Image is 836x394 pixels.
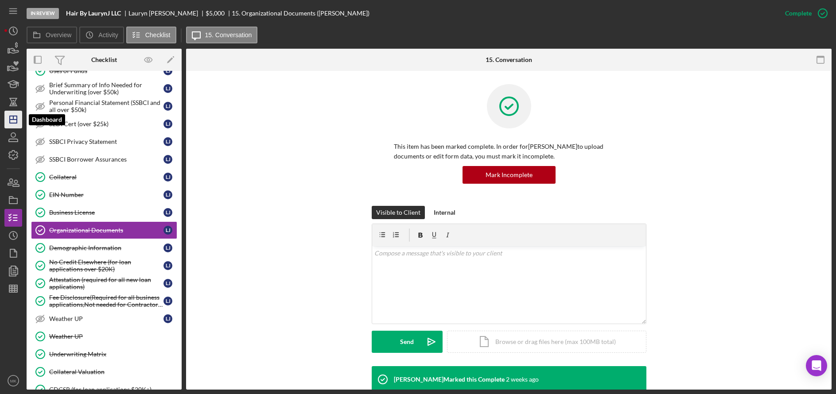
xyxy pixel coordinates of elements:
[27,8,59,19] div: In Review
[163,190,172,199] div: L J
[163,84,172,93] div: L J
[163,226,172,235] div: L J
[49,81,163,96] div: Brief Summary of Info Needed for Underwriting (over $50k)
[145,31,171,39] label: Checklist
[163,102,172,111] div: L J
[31,97,177,115] a: Personal Financial Statement (SSBCI and all over $50k)LJ
[205,31,252,39] label: 15. Conversation
[49,386,177,393] div: GDCSR (for loan applications $20K+)
[91,56,117,63] div: Checklist
[49,209,163,216] div: Business License
[31,62,177,80] a: Uses of FundsLJ
[49,244,163,251] div: Demographic Information
[49,276,163,290] div: Attestation (required for all new loan applications)
[163,173,172,182] div: L J
[126,27,176,43] button: Checklist
[372,331,443,353] button: Send
[49,315,163,322] div: Weather UP
[206,9,225,17] span: $5,000
[49,333,177,340] div: Weather UP
[49,351,177,358] div: Underwriting Matrix
[49,120,163,127] div: SEDI Cert (over $25k)
[31,363,177,381] a: Collateral Valuation
[10,379,17,383] text: MK
[128,10,206,17] div: Lauryn [PERSON_NAME]
[49,138,163,145] div: SSBCI Privacy Statement
[31,80,177,97] a: Brief Summary of Info Needed for Underwriting (over $50k)LJ
[4,372,22,390] button: MK
[46,31,71,39] label: Overview
[49,174,163,181] div: Collateral
[232,10,369,17] div: 15. Organizational Documents ([PERSON_NAME])
[376,206,420,219] div: Visible to Client
[31,257,177,274] a: No Credit Elsewhere (for loan applications over $20K)LJ
[79,27,124,43] button: Activity
[31,151,177,168] a: SSBCI Borrower AssurancesLJ
[372,206,425,219] button: Visible to Client
[31,328,177,345] a: Weather UP
[163,297,172,305] div: L J
[163,261,172,270] div: L J
[31,239,177,257] a: Demographic InformationLJ
[394,376,505,383] div: [PERSON_NAME] Marked this Complete
[186,27,258,43] button: 15. Conversation
[49,67,163,74] div: Uses of Funds
[31,345,177,363] a: Underwriting Matrix
[776,4,832,22] button: Complete
[31,310,177,328] a: Weather UPLJ
[49,368,177,375] div: Collateral Valuation
[49,227,163,234] div: Organizational Documents
[31,221,177,239] a: Organizational DocumentsLJ
[486,166,533,184] div: Mark Incomplete
[463,166,556,184] button: Mark Incomplete
[98,31,118,39] label: Activity
[163,137,172,146] div: L J
[49,191,163,198] div: EIN Number
[163,314,172,323] div: L J
[31,292,177,310] a: Fee Disclosure(Required for all business applications,Not needed for Contractor loans)LJ
[31,186,177,204] a: EIN NumberLJ
[163,155,172,164] div: L J
[785,4,812,22] div: Complete
[434,206,455,219] div: Internal
[486,56,532,63] div: 15. Conversation
[163,120,172,128] div: L J
[27,27,77,43] button: Overview
[66,10,121,17] b: Hair By LaurynJ LLC
[49,99,163,113] div: Personal Financial Statement (SSBCI and all over $50k)
[163,66,172,75] div: L J
[31,133,177,151] a: SSBCI Privacy StatementLJ
[31,204,177,221] a: Business LicenseLJ
[31,274,177,292] a: Attestation (required for all new loan applications)LJ
[49,156,163,163] div: SSBCI Borrower Assurances
[31,115,177,133] a: SEDI Cert (over $25k)LJ
[49,294,163,308] div: Fee Disclosure(Required for all business applications,Not needed for Contractor loans)
[31,168,177,186] a: CollateralLJ
[400,331,414,353] div: Send
[49,259,163,273] div: No Credit Elsewhere (for loan applications over $20K)
[163,279,172,288] div: L J
[806,355,827,376] div: Open Intercom Messenger
[506,376,539,383] time: 2025-09-15 15:15
[394,142,624,162] p: This item has been marked complete. In order for [PERSON_NAME] to upload documents or edit form d...
[429,206,460,219] button: Internal
[163,243,172,252] div: L J
[163,208,172,217] div: L J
